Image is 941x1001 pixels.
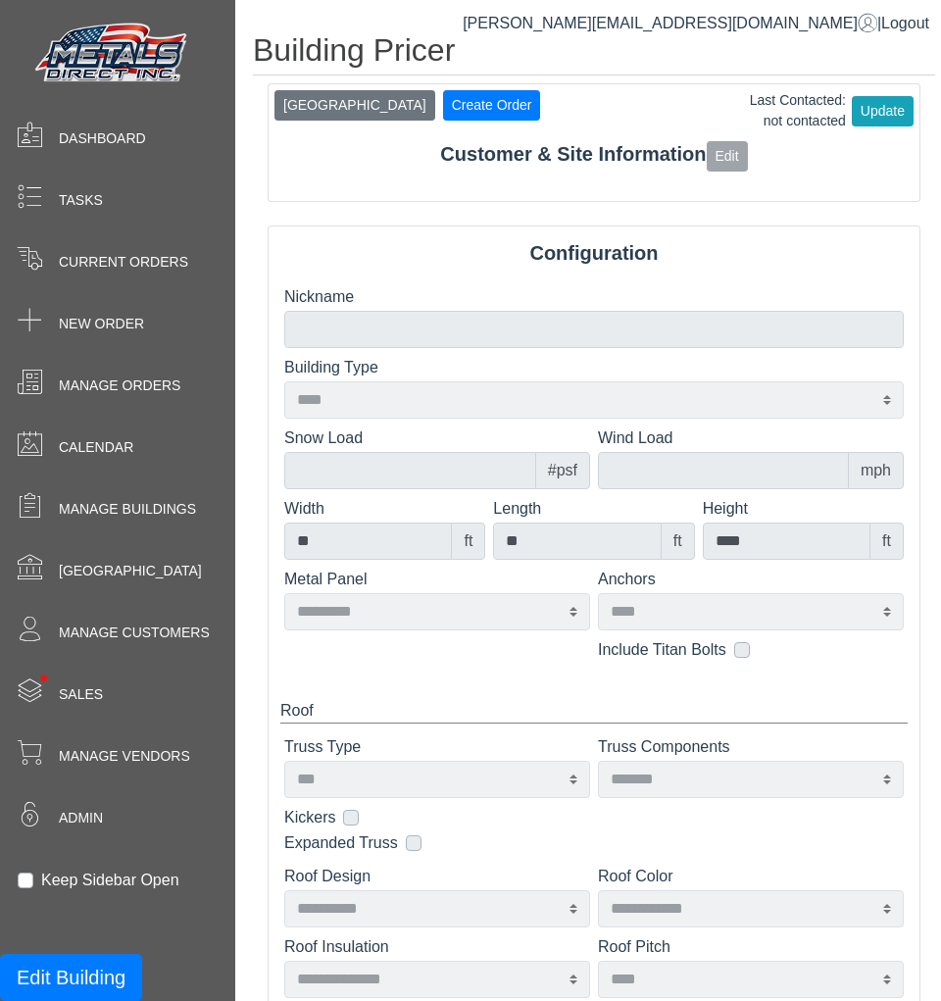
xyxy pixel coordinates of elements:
div: Configuration [269,238,919,268]
span: [GEOGRAPHIC_DATA] [59,561,202,581]
div: mph [848,452,904,489]
label: Truss Type [284,735,590,759]
span: Current Orders [59,252,188,273]
label: Height [703,497,904,521]
label: Include Titan Bolts [598,638,726,662]
label: Length [493,497,694,521]
button: Create Order [443,90,541,121]
span: Admin [59,808,103,828]
img: Metals Direct Inc Logo [29,18,196,90]
label: Roof Design [284,865,590,888]
span: • [19,646,69,710]
label: Expanded Truss [284,831,398,855]
label: Kickers [284,806,335,829]
a: [PERSON_NAME][EMAIL_ADDRESS][DOMAIN_NAME] [463,15,877,31]
div: Roof [280,699,908,724]
button: Edit [707,141,748,172]
div: ft [869,523,904,560]
label: Roof Pitch [598,935,904,959]
label: Snow Load [284,426,590,450]
span: Manage Vendors [59,746,190,767]
div: ft [451,523,485,560]
span: Calendar [59,437,133,458]
div: ft [661,523,695,560]
label: Wind Load [598,426,904,450]
span: Manage Customers [59,623,210,643]
label: Building Type [284,356,904,379]
label: Truss Components [598,735,904,759]
span: Dashboard [59,128,146,149]
div: | [463,12,929,35]
div: Last Contacted: not contacted [750,90,846,131]
span: Sales [59,684,103,705]
label: Nickname [284,285,904,309]
label: Roof Insulation [284,935,590,959]
span: Logout [881,15,929,31]
label: Anchors [598,568,904,591]
span: Tasks [59,190,103,211]
span: Manage Buildings [59,499,196,520]
button: Update [852,96,914,126]
label: Width [284,497,485,521]
span: New Order [59,314,144,334]
label: Keep Sidebar Open [41,869,179,892]
span: Manage Orders [59,375,180,396]
div: #psf [535,452,590,489]
div: Customer & Site Information [269,139,919,171]
button: [GEOGRAPHIC_DATA] [274,90,435,121]
h1: Building Pricer [253,31,935,75]
label: Metal Panel [284,568,590,591]
label: Roof Color [598,865,904,888]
